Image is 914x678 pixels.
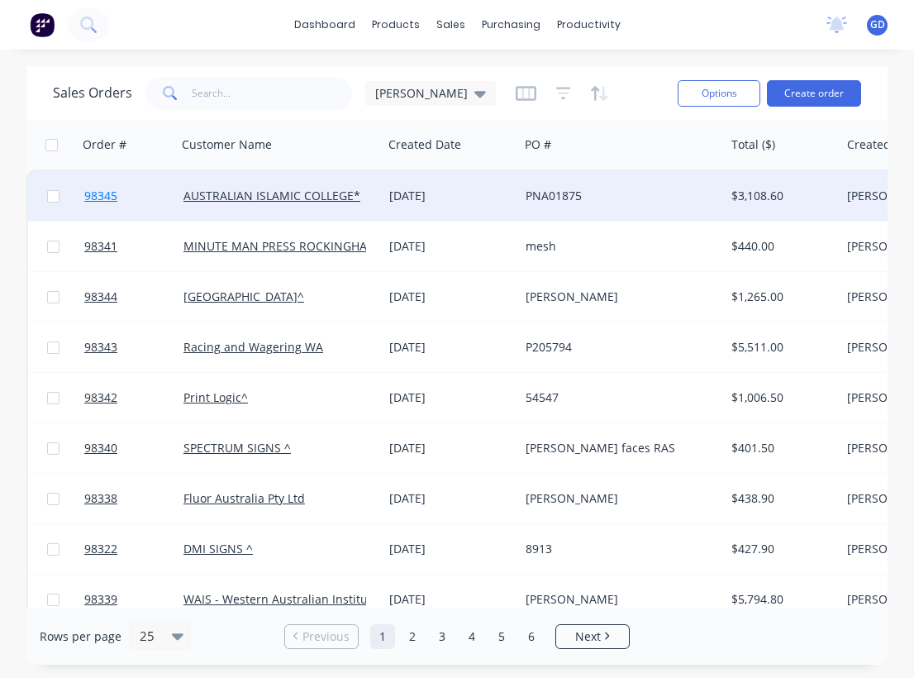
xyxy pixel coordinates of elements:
[731,238,828,255] div: $440.00
[731,541,828,557] div: $427.90
[84,238,117,255] span: 98341
[53,85,132,101] h1: Sales Orders
[84,289,117,305] span: 98344
[731,339,828,356] div: $5,511.00
[526,238,709,255] div: mesh
[84,272,183,322] a: 98344
[389,389,512,406] div: [DATE]
[678,80,760,107] button: Options
[183,188,360,203] a: AUSTRALIAN ISLAMIC COLLEGE*
[731,389,828,406] div: $1,006.50
[459,624,484,649] a: Page 4
[375,84,468,102] span: [PERSON_NAME]
[182,136,272,153] div: Customer Name
[84,188,117,204] span: 98345
[84,389,117,406] span: 98342
[84,373,183,423] a: 98342
[285,628,358,645] a: Previous page
[84,222,183,271] a: 98341
[389,541,512,557] div: [DATE]
[183,541,253,556] a: DMI SIGNS ^
[364,12,428,37] div: products
[192,77,353,110] input: Search...
[183,440,291,456] a: SPECTRUM SIGNS ^
[278,624,636,649] ul: Pagination
[84,490,117,507] span: 98338
[84,575,183,624] a: 98339
[84,591,117,608] span: 98339
[731,289,828,305] div: $1,265.00
[183,289,304,304] a: [GEOGRAPHIC_DATA]^
[84,440,117,456] span: 98340
[526,440,709,456] div: [PERSON_NAME] faces RAS
[731,136,775,153] div: Total ($)
[302,628,350,645] span: Previous
[370,624,395,649] a: Page 1 is your current page
[526,389,709,406] div: 54547
[526,339,709,356] div: P205794
[731,591,828,608] div: $5,794.80
[389,490,512,507] div: [DATE]
[83,136,126,153] div: Order #
[84,322,183,372] a: 98343
[489,624,514,649] a: Page 5
[767,80,861,107] button: Create order
[526,188,709,204] div: PNA01875
[556,628,629,645] a: Next page
[526,541,709,557] div: 8913
[428,12,474,37] div: sales
[84,339,117,356] span: 98343
[526,591,709,608] div: [PERSON_NAME]
[519,624,544,649] a: Page 6
[84,524,183,574] a: 98322
[847,136,907,153] div: Created By
[183,389,248,405] a: Print Logic^
[40,628,121,645] span: Rows per page
[30,12,55,37] img: Factory
[474,12,549,37] div: purchasing
[400,624,425,649] a: Page 2
[389,339,512,356] div: [DATE]
[183,339,323,355] a: Racing and Wagering WA
[389,289,512,305] div: [DATE]
[183,238,378,254] a: MINUTE MAN PRESS ROCKINGHAM
[183,591,426,607] a: WAIS - Western Australian Institute of Sport
[731,490,828,507] div: $438.90
[84,474,183,523] a: 98338
[731,188,828,204] div: $3,108.60
[549,12,629,37] div: productivity
[389,188,512,204] div: [DATE]
[388,136,461,153] div: Created Date
[430,624,455,649] a: Page 3
[183,490,305,506] a: Fluor Australia Pty Ltd
[84,541,117,557] span: 98322
[526,490,709,507] div: [PERSON_NAME]
[526,289,709,305] div: [PERSON_NAME]
[525,136,551,153] div: PO #
[84,171,183,221] a: 98345
[389,238,512,255] div: [DATE]
[389,591,512,608] div: [DATE]
[84,423,183,473] a: 98340
[731,440,828,456] div: $401.50
[389,440,512,456] div: [DATE]
[286,12,364,37] a: dashboard
[575,628,601,645] span: Next
[870,17,885,32] span: GD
